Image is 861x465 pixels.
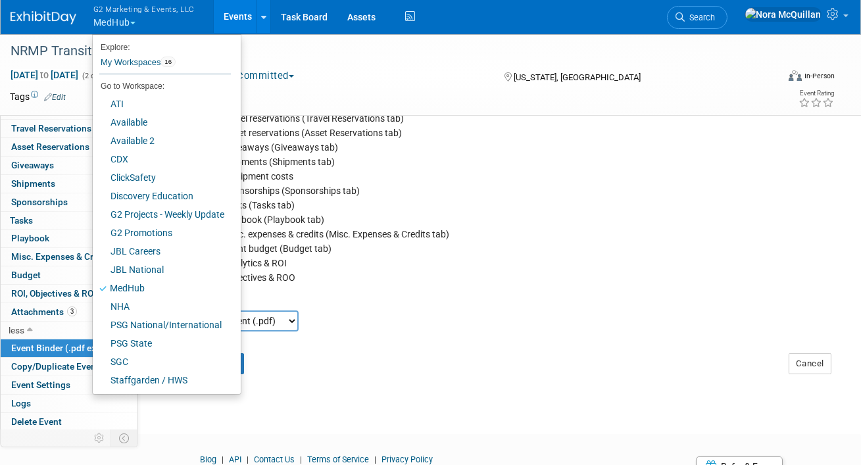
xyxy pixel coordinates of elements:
[382,454,433,464] a: Privacy Policy
[1,175,137,193] a: Shipments
[789,70,802,81] img: Format-Inperson.png
[11,343,116,353] span: Event Binder (.pdf export)
[1,266,137,284] a: Budget
[160,57,176,67] span: 16
[1,322,137,339] a: less
[11,288,99,299] span: ROI, Objectives & ROO
[308,454,370,464] a: Terms of Service
[193,185,360,196] label: Include sponsorships (Sponsorships tab)
[172,284,825,307] div: Format
[11,160,54,170] span: Giveaways
[10,215,33,226] span: Tasks
[99,51,231,74] a: My Workspaces16
[1,212,137,230] a: Tasks
[67,306,77,316] span: 3
[81,72,109,80] span: (2 days)
[714,68,835,88] div: Event Format
[11,123,91,134] span: Travel Reservations
[44,93,66,102] a: Edit
[1,376,137,394] a: Event Settings
[93,187,231,205] a: Discovery Education
[1,193,137,211] a: Sponsorships
[11,361,99,372] span: Copy/Duplicate Event
[93,168,231,187] a: ClickSafety
[1,285,137,303] a: ROI, Objectives & ROO
[244,454,253,464] span: |
[11,270,41,280] span: Budget
[93,297,231,316] a: NHA
[193,128,402,138] label: Include asset reservations (Asset Reservations tab)
[1,339,137,357] a: Event Binder (.pdf export)
[206,171,293,182] label: Show shipment costs
[1,248,137,266] a: Misc. Expenses & Credits
[11,398,31,408] span: Logs
[93,39,231,51] li: Explore:
[88,429,111,447] td: Personalize Event Tab Strip
[1,395,137,412] a: Logs
[685,12,715,22] span: Search
[1,358,137,376] a: Copy/Duplicate Event
[93,2,195,16] span: G2 Marketing & Events, LLC
[9,325,24,335] span: less
[193,157,335,167] label: Include shipments (Shipments tab)
[11,233,49,243] span: Playbook
[804,71,835,81] div: In-Person
[193,200,295,210] label: Include tasks (Tasks tab)
[1,157,137,174] a: Giveaways
[93,95,231,113] a: ATI
[93,316,231,334] a: PSG National/International
[193,142,338,153] label: Include Giveaways (Giveaways tab)
[38,70,51,80] span: to
[11,141,89,152] span: Asset Reservations
[6,39,764,63] div: NRMP Transition to Residency
[93,78,231,95] li: Go to Workspace:
[93,353,231,371] a: SGC
[11,379,70,390] span: Event Settings
[93,334,231,353] a: PSG State
[93,132,231,150] a: Available 2
[11,197,68,207] span: Sponsorships
[201,454,217,464] a: Blog
[93,205,231,224] a: G2 Projects - Weekly Update
[255,454,295,464] a: Contact Us
[93,150,231,168] a: CDX
[789,353,831,374] button: Cancel
[193,214,324,225] label: Include playbook (Playbook tab)
[93,260,231,279] a: JBL National
[11,416,62,427] span: Delete Event
[230,454,242,464] a: API
[1,230,137,247] a: Playbook
[93,242,231,260] a: JBL Careers
[10,90,66,103] td: Tags
[667,6,727,29] a: Search
[93,371,231,389] a: Staffgarden / HWS
[111,429,138,447] td: Toggle Event Tabs
[372,454,380,464] span: |
[514,72,641,82] span: [US_STATE], [GEOGRAPHIC_DATA]
[193,272,295,283] label: Include Objectives & ROO
[219,454,228,464] span: |
[221,69,299,83] button: Committed
[193,243,332,254] label: Include event budget (Budget tab)
[93,224,231,242] a: G2 Promotions
[193,113,404,124] label: Include travel reservations (Travel Reservations tab)
[193,229,449,239] label: Include misc. expenses & credits (Misc. Expenses & Credits tab)
[11,306,77,317] span: Attachments
[297,454,306,464] span: |
[745,7,822,22] img: Nora McQuillan
[1,413,137,431] a: Delete Event
[799,90,834,97] div: Event Rating
[1,303,137,321] a: Attachments3
[1,120,137,137] a: Travel Reservations
[11,251,114,262] span: Misc. Expenses & Credits
[11,11,76,24] img: ExhibitDay
[93,113,231,132] a: Available
[11,178,55,189] span: Shipments
[93,279,231,297] a: MedHub
[10,69,79,81] span: [DATE] [DATE]
[1,138,137,156] a: Asset Reservations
